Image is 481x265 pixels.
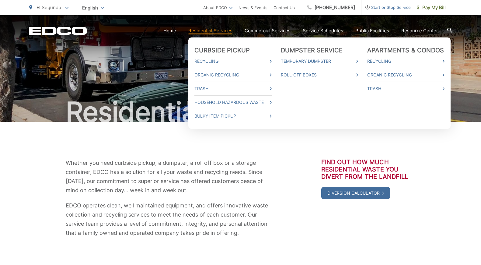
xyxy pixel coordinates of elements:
[29,97,452,127] h1: Residential Services
[401,27,438,34] a: Resource Center
[367,71,444,79] a: Organic Recycling
[194,58,272,65] a: Recycling
[66,158,270,195] p: Whether you need curbside pickup, a dumpster, a roll off box or a storage container, EDCO has a s...
[367,58,444,65] a: Recycling
[321,158,416,180] h3: Find out how much residential waste you divert from the landfill
[203,4,232,11] a: About EDCO
[303,27,343,34] a: Service Schedules
[188,27,232,34] a: Residential Services
[194,112,272,120] a: Bulky Item Pickup
[245,27,291,34] a: Commercial Services
[194,71,272,79] a: Organic Recycling
[29,26,87,35] a: EDCD logo. Return to the homepage.
[281,47,343,54] a: Dumpster Service
[194,99,272,106] a: Household Hazardous Waste
[37,5,61,10] span: El Segundo
[66,201,270,238] p: EDCO operates clean, well maintained equipment, and offers innovative waste collection and recycl...
[194,85,272,92] a: Trash
[367,85,444,92] a: Trash
[281,58,358,65] a: Temporary Dumpster
[367,47,444,54] a: Apartments & Condos
[321,187,390,199] a: Diversion Calculator
[274,4,295,11] a: Contact Us
[194,47,250,54] a: Curbside Pickup
[355,27,389,34] a: Public Facilities
[78,2,108,13] span: English
[239,4,267,11] a: News & Events
[417,4,446,11] span: Pay My Bill
[163,27,176,34] a: Home
[281,71,358,79] a: Roll-Off Boxes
